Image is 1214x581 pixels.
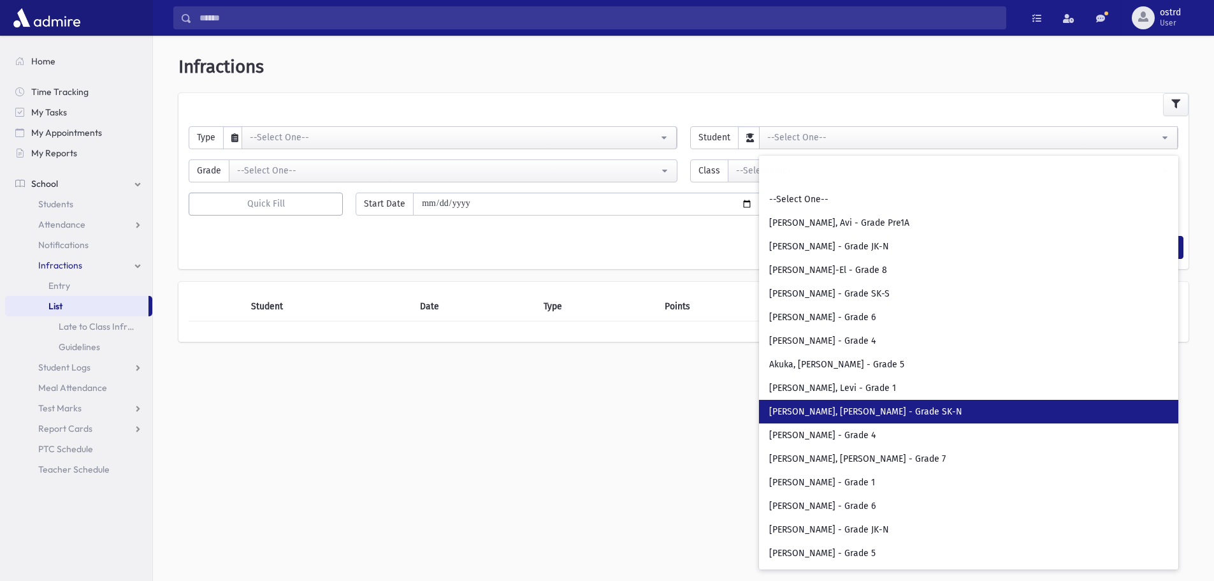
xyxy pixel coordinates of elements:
[192,6,1006,29] input: Search
[5,194,152,214] a: Students
[48,300,62,312] span: List
[769,500,876,513] span: [PERSON_NAME] - Grade 6
[31,178,58,189] span: School
[31,127,102,138] span: My Appointments
[769,476,875,489] span: [PERSON_NAME] - Grade 1
[690,126,739,149] span: Student
[1160,18,1181,28] span: User
[769,264,887,277] span: [PERSON_NAME]-El - Grade 8
[769,406,962,418] span: [PERSON_NAME], [PERSON_NAME] - Grade SK-N
[243,292,412,321] th: Student
[189,126,224,149] span: Type
[5,122,152,143] a: My Appointments
[5,398,152,418] a: Test Marks
[769,524,889,536] span: [PERSON_NAME] - Grade JK-N
[767,131,1160,144] div: --Select One--
[1160,8,1181,18] span: ostrd
[229,159,677,182] button: --Select One--
[31,147,77,159] span: My Reports
[728,159,1179,182] button: --Select One--
[5,214,152,235] a: Attendance
[5,102,152,122] a: My Tasks
[5,459,152,480] a: Teacher Schedule
[5,235,152,255] a: Notifications
[38,464,110,475] span: Teacher Schedule
[38,198,73,210] span: Students
[769,217,909,230] span: [PERSON_NAME], Avi - Grade Pre1A
[736,164,1160,177] div: --Select One--
[5,418,152,439] a: Report Cards
[31,55,55,67] span: Home
[5,82,152,102] a: Time Tracking
[5,357,152,378] a: Student Logs
[536,292,657,321] th: Type
[5,173,152,194] a: School
[38,443,93,455] span: PTC Schedule
[31,107,67,118] span: My Tasks
[769,382,896,395] span: [PERSON_NAME], Levi - Grade 1
[189,193,343,216] button: Quick Fill
[5,276,152,296] a: Entry
[769,429,876,442] span: [PERSON_NAME] - Grade 4
[769,547,876,560] span: [PERSON_NAME] - Grade 5
[5,378,152,398] a: Meal Attendance
[31,86,89,98] span: Time Tracking
[242,126,677,149] button: --Select One--
[38,260,82,271] span: Infractions
[5,255,152,276] a: Infractions
[250,131,658,144] div: --Select One--
[38,423,92,434] span: Report Cards
[5,143,152,163] a: My Reports
[5,337,152,357] a: Guidelines
[38,382,107,393] span: Meal Attendance
[10,5,83,31] img: AdmirePro
[5,51,152,71] a: Home
[690,159,728,182] span: Class
[5,316,152,337] a: Late to Class Infraction
[38,362,90,373] span: Student Logs
[237,164,659,177] div: --Select One--
[769,311,876,324] span: [PERSON_NAME] - Grade 6
[657,292,804,321] th: Points
[759,126,1178,149] button: --Select One--
[769,453,946,466] span: [PERSON_NAME], [PERSON_NAME] - Grade 7
[5,439,152,459] a: PTC Schedule
[189,159,229,182] span: Grade
[178,56,264,77] span: Infractions
[769,358,904,371] span: Akuka, [PERSON_NAME] - Grade 5
[412,292,536,321] th: Date
[38,239,89,251] span: Notifications
[769,240,889,253] span: [PERSON_NAME] - Grade JK-N
[764,163,1173,185] input: Search
[48,280,70,291] span: Entry
[38,219,85,230] span: Attendance
[197,197,335,210] div: Quick Fill
[769,193,828,206] span: --Select One--
[769,288,890,300] span: [PERSON_NAME] - Grade SK-S
[769,335,876,348] span: [PERSON_NAME] - Grade 4
[356,193,414,216] span: Start Date
[38,402,82,414] span: Test Marks
[5,296,148,316] a: List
